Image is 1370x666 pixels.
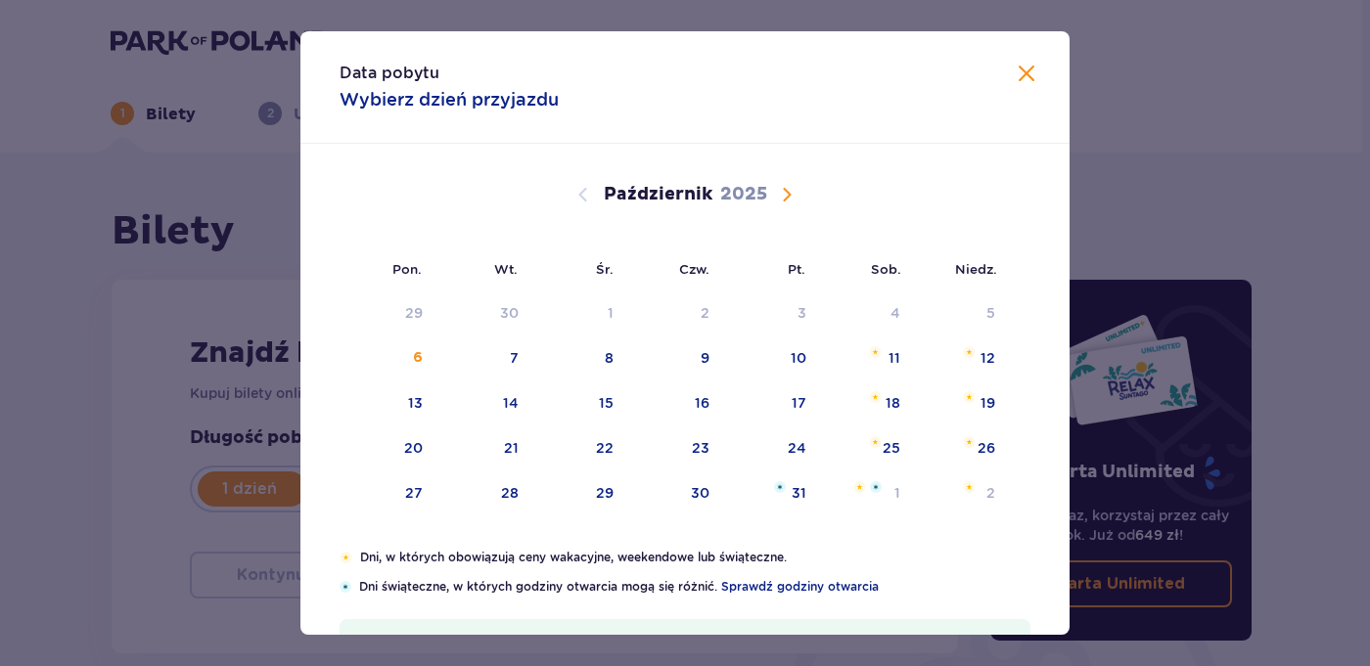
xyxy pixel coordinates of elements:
[679,261,709,277] small: Czw.
[501,483,519,503] div: 28
[596,483,614,503] div: 29
[963,346,976,358] img: Pomarańczowa gwiazdka
[627,427,724,470] td: czwartek, 23 października 2025
[788,261,805,277] small: Pt.
[701,348,709,368] div: 9
[692,438,709,458] div: 23
[691,483,709,503] div: 30
[792,393,806,413] div: 17
[404,438,423,458] div: 20
[532,382,627,425] td: środa, 15 października 2025
[340,427,436,470] td: poniedziałek, 20 października 2025
[978,438,995,458] div: 26
[436,337,533,380] td: wtorek, 7 października 2025
[870,481,882,493] img: Niebieska gwiazdka
[340,472,436,515] td: poniedziałek, 27 października 2025
[408,393,423,413] div: 13
[798,303,806,323] div: 3
[820,382,915,425] td: sobota, 18 października 2025
[723,337,820,380] td: piątek, 10 października 2025
[792,483,806,503] div: 31
[436,292,533,335] td: Data niedostępna. wtorek, 30 września 2025
[889,348,900,368] div: 11
[955,261,997,277] small: Niedz.
[596,438,614,458] div: 22
[340,581,351,593] img: Niebieska gwiazdka
[869,346,882,358] img: Pomarańczowa gwiazdka
[963,391,976,403] img: Pomarańczowa gwiazdka
[605,348,614,368] div: 8
[436,472,533,515] td: wtorek, 28 października 2025
[571,183,595,206] button: Poprzedni miesiąc
[360,549,1030,566] p: Dni, w których obowiązują ceny wakacyjne, weekendowe lub świąteczne.
[869,391,882,403] img: Pomarańczowa gwiazdka
[627,292,724,335] td: Data niedostępna. czwartek, 2 października 2025
[820,292,915,335] td: Data niedostępna. sobota, 4 października 2025
[820,337,915,380] td: sobota, 11 października 2025
[436,382,533,425] td: wtorek, 14 października 2025
[503,393,519,413] div: 14
[627,382,724,425] td: czwartek, 16 października 2025
[721,578,879,596] a: Sprawdź godziny otwarcia
[340,63,439,84] p: Data pobytu
[392,261,422,277] small: Pon.
[413,348,423,368] div: 6
[871,261,901,277] small: Sob.
[788,438,806,458] div: 24
[774,481,786,493] img: Niebieska gwiazdka
[504,438,519,458] div: 21
[532,337,627,380] td: środa, 8 października 2025
[340,337,436,380] td: Data niedostępna. poniedziałek, 6 października 2025
[720,183,767,206] p: 2025
[963,436,976,448] img: Pomarańczowa gwiazdka
[436,427,533,470] td: wtorek, 21 października 2025
[853,481,866,493] img: Pomarańczowa gwiazdka
[510,348,519,368] div: 7
[820,472,915,515] td: sobota, 1 listopada 2025
[494,261,518,277] small: Wt.
[340,382,436,425] td: poniedziałek, 13 października 2025
[820,427,915,470] td: sobota, 25 października 2025
[986,483,995,503] div: 2
[963,481,976,493] img: Pomarańczowa gwiazdka
[359,578,1030,596] p: Dni świąteczne, w których godziny otwarcia mogą się różnić.
[627,472,724,515] td: czwartek, 30 października 2025
[986,303,995,323] div: 5
[1015,63,1038,87] button: Zamknij
[723,472,820,515] td: piątek, 31 października 2025
[340,88,559,111] p: Wybierz dzień przyjazdu
[340,292,436,335] td: Data niedostępna. poniedziałek, 29 września 2025
[914,292,1009,335] td: Data niedostępna. niedziela, 5 października 2025
[608,303,614,323] div: 1
[532,472,627,515] td: środa, 29 października 2025
[532,292,627,335] td: Data niedostępna. środa, 1 października 2025
[500,303,519,323] div: 30
[914,382,1009,425] td: niedziela, 19 października 2025
[981,348,995,368] div: 12
[883,438,900,458] div: 25
[723,427,820,470] td: piątek, 24 października 2025
[914,472,1009,515] td: niedziela, 2 listopada 2025
[604,183,712,206] p: Październik
[894,483,900,503] div: 1
[405,483,423,503] div: 27
[981,393,995,413] div: 19
[596,261,614,277] small: Śr.
[791,348,806,368] div: 10
[340,552,352,563] img: Pomarańczowa gwiazdka
[886,393,900,413] div: 18
[701,303,709,323] div: 2
[599,393,614,413] div: 15
[890,303,900,323] div: 4
[914,337,1009,380] td: niedziela, 12 października 2025
[775,183,799,206] button: Następny miesiąc
[405,303,423,323] div: 29
[627,337,724,380] td: czwartek, 9 października 2025
[532,427,627,470] td: środa, 22 października 2025
[914,427,1009,470] td: niedziela, 26 października 2025
[695,393,709,413] div: 16
[869,436,882,448] img: Pomarańczowa gwiazdka
[723,382,820,425] td: piątek, 17 października 2025
[723,292,820,335] td: Data niedostępna. piątek, 3 października 2025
